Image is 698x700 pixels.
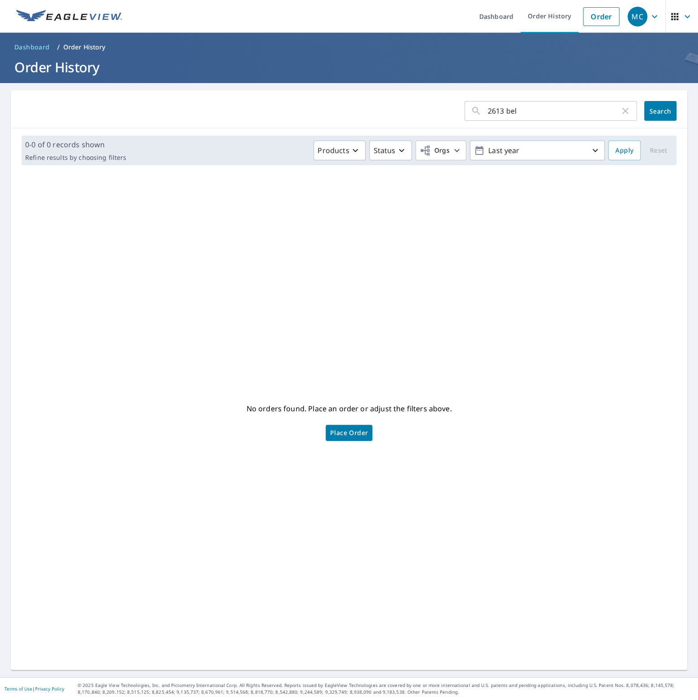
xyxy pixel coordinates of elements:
p: 0-0 of 0 records shown [25,139,126,150]
button: Search [644,101,676,121]
a: Order [583,7,619,26]
p: | [4,686,64,691]
button: Apply [608,141,641,160]
button: Status [369,141,412,160]
p: Refine results by choosing filters [25,154,126,162]
button: Orgs [415,141,466,160]
a: Dashboard [11,40,53,54]
img: EV Logo [16,10,122,23]
p: © 2025 Eagle View Technologies, Inc. and Pictometry International Corp. All Rights Reserved. Repo... [78,682,694,696]
span: Dashboard [14,43,50,52]
span: Place Order [330,431,368,435]
p: Order History [63,43,106,52]
p: Status [373,145,395,156]
a: Place Order [326,425,372,441]
h1: Order History [11,58,687,76]
p: Products [318,145,349,156]
button: Last year [470,141,605,160]
a: Privacy Policy [35,686,64,692]
nav: breadcrumb [11,40,687,54]
span: Apply [615,145,633,156]
span: Orgs [420,145,450,156]
a: Terms of Use [4,686,32,692]
button: Products [314,141,366,160]
div: MC [627,7,647,26]
input: Address, Report #, Claim ID, etc. [488,98,620,123]
li: / [57,42,60,53]
p: No orders found. Place an order or adjust the filters above. [246,401,451,416]
p: Last year [485,143,590,158]
span: Search [651,107,669,115]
